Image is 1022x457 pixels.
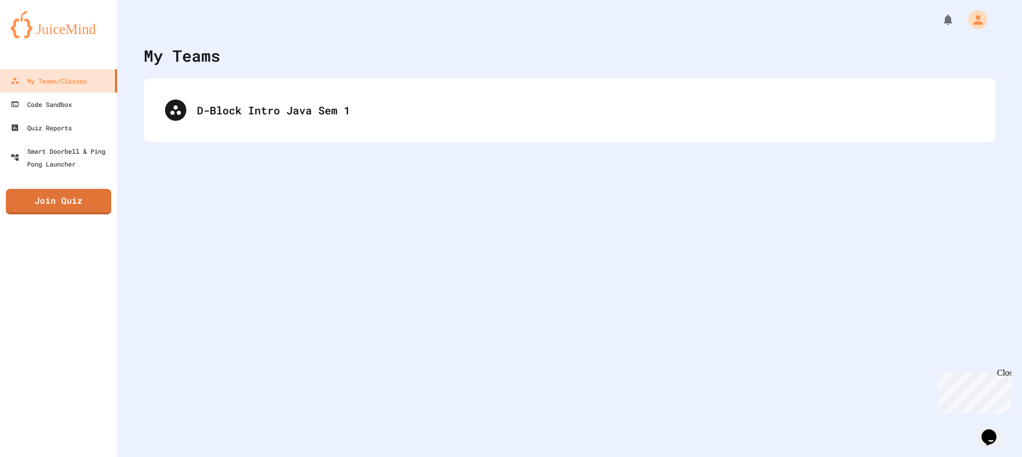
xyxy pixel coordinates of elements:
[11,74,87,87] div: My Teams/Classes
[6,189,111,214] a: Join Quiz
[11,145,113,170] div: Smart Doorbell & Ping Pong Launcher
[154,89,985,131] div: D-Block Intro Java Sem 1
[957,7,990,32] div: My Account
[4,4,73,68] div: Chat with us now!Close
[11,98,72,111] div: Code Sandbox
[197,102,974,118] div: D-Block Intro Java Sem 1
[922,11,957,29] div: My Notifications
[934,368,1011,413] iframe: chat widget
[11,11,106,38] img: logo-orange.svg
[144,44,220,68] div: My Teams
[11,121,72,134] div: Quiz Reports
[977,414,1011,446] iframe: chat widget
